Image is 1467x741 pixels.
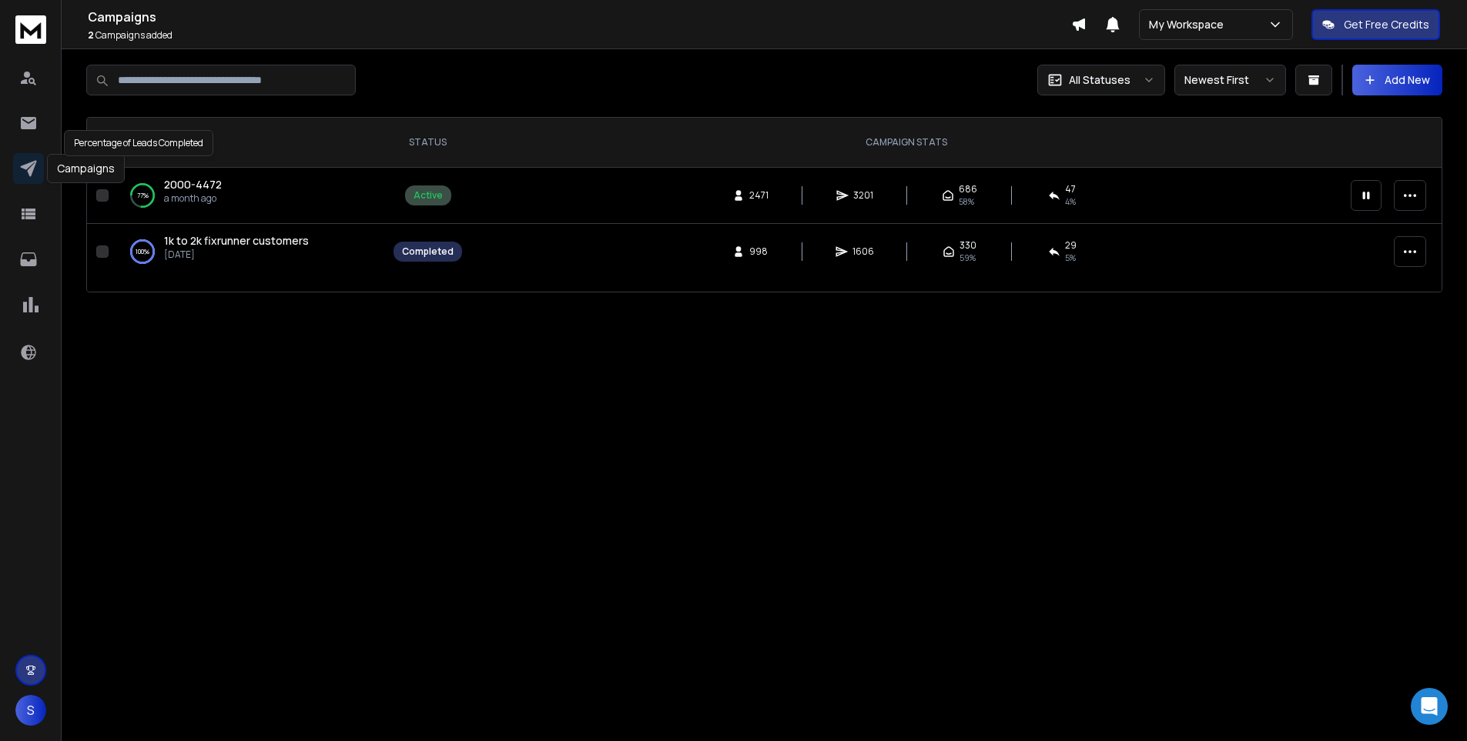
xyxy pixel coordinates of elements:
[164,192,222,205] p: a month ago
[47,154,125,183] div: Campaigns
[959,195,974,208] span: 58 %
[15,695,46,726] button: S
[960,239,976,252] span: 330
[64,130,213,156] div: Percentage of Leads Completed
[164,233,309,248] span: 1k to 2k fixrunner customers
[1065,252,1076,264] span: 5 %
[115,168,384,224] td: 77%2000-4472a month ago
[88,28,94,42] span: 2
[1344,17,1429,32] p: Get Free Credits
[88,29,1071,42] p: Campaigns added
[137,188,149,203] p: 77 %
[164,233,309,249] a: 1k to 2k fixrunner customers
[1069,72,1130,88] p: All Statuses
[164,177,222,192] a: 2000-4472
[88,8,1071,26] h1: Campaigns
[136,244,149,259] p: 100 %
[1065,239,1077,252] span: 29
[414,189,443,202] div: Active
[1065,183,1076,195] span: 47
[164,249,309,261] p: [DATE]
[959,183,977,195] span: 686
[853,189,873,202] span: 3201
[1174,65,1286,95] button: Newest First
[1065,195,1076,208] span: 4 %
[1411,688,1448,725] div: Open Intercom Messenger
[1311,9,1440,40] button: Get Free Credits
[749,245,768,258] span: 998
[852,245,874,258] span: 1606
[15,15,46,44] img: logo
[1352,65,1442,95] button: Add New
[115,118,384,168] th: CAMPAIGN NAME
[749,189,769,202] span: 2471
[960,252,976,264] span: 59 %
[384,118,471,168] th: STATUS
[1149,17,1230,32] p: My Workspace
[402,245,454,258] div: Completed
[471,118,1341,168] th: CAMPAIGN STATS
[115,224,384,280] td: 100%1k to 2k fixrunner customers[DATE]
